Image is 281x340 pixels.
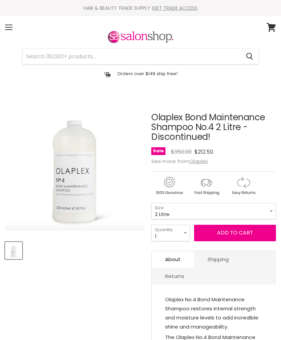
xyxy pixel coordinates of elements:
h1: Olaplex Bond Maintenance Shampoo No.4 2 Litre - Discontinued! [151,113,276,142]
a: Olaplex [189,158,208,165]
a: GET TRADE ACCESS [153,5,197,11]
img: genuine.gif [151,176,187,196]
img: Olaplex Bond Maintenance Shampoo No.4 2 Litre - Discontinued! [6,243,22,258]
span: See more from [151,158,208,165]
a: Returns [152,268,198,284]
span: Sale [151,147,165,155]
button: Olaplex Bond Maintenance Shampoo No.4 2 Litre - Discontinued! [5,242,22,259]
a: About [152,251,194,268]
select: Quantity [151,225,190,241]
button: Search [241,49,258,64]
span: $350.00 [171,148,192,156]
form: Product [22,48,259,64]
div: Olaplex Bond Maintenance Shampoo No.4 2 Litre - Discontinued! image. Click or Scroll to Zoom. [5,96,145,235]
input: Search [23,49,241,64]
button: Add to cart [194,225,276,241]
img: shipping.gif [188,176,224,196]
a: Shipping [194,251,242,268]
p: Orders over $149 ship free! [117,71,178,76]
div: Product thumbnails [4,240,146,259]
span: $212.50 [194,148,213,156]
span: Add to cart [217,229,253,237]
img: returns.gif [225,176,261,196]
p: Olaplex No.4 Bond Maintenance Shampoo restores internal strength and moisture levels to add incre... [165,295,262,333]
